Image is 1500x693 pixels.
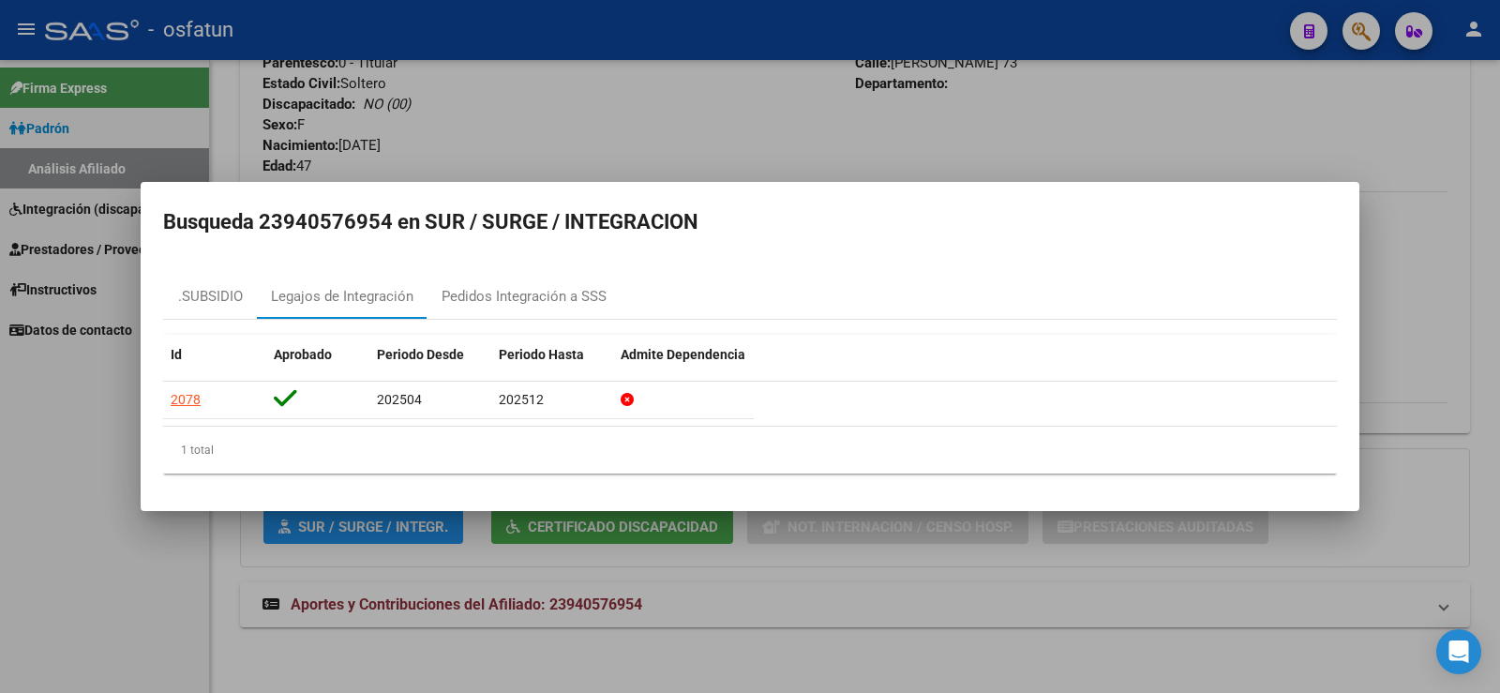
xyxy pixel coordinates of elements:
span: Admite Dependencia [621,347,745,362]
datatable-header-cell: Aprobado [266,335,369,375]
span: 202512 [499,392,544,407]
span: 202504 [377,392,422,407]
h2: Busqueda 23940576954 en SUR / SURGE / INTEGRACION [163,204,1337,240]
div: Pedidos Integración a SSS [442,286,607,308]
datatable-header-cell: Admite Dependencia [613,335,754,375]
span: Id [171,347,182,362]
div: 2078 [171,389,201,411]
datatable-header-cell: Periodo Hasta [491,335,613,375]
span: Periodo Desde [377,347,464,362]
span: Periodo Hasta [499,347,584,362]
datatable-header-cell: Periodo Desde [369,335,491,375]
div: Legajos de Integración [271,286,413,308]
div: 1 total [163,427,1337,474]
div: .SUBSIDIO [178,286,243,308]
div: Open Intercom Messenger [1436,629,1481,674]
span: Aprobado [274,347,332,362]
datatable-header-cell: Id [163,335,266,375]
